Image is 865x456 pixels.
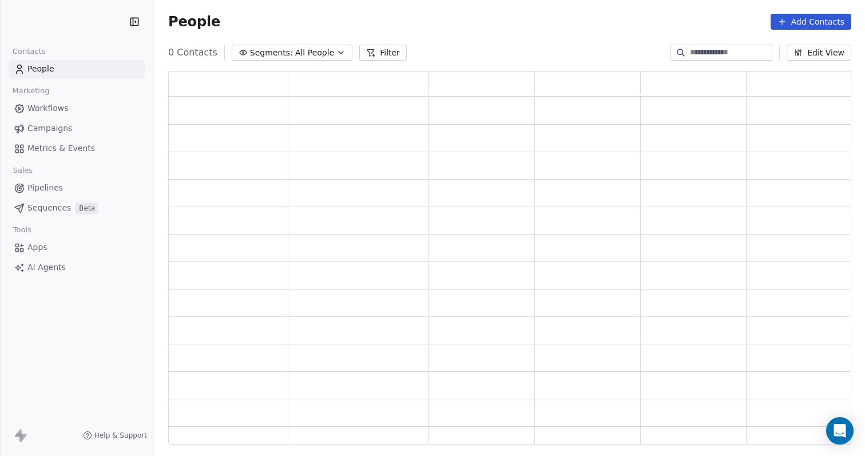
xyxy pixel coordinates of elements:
span: All People [295,47,334,59]
div: Open Intercom Messenger [826,417,854,445]
a: Workflows [9,99,145,118]
span: Metrics & Events [27,142,95,154]
span: Sales [8,162,38,179]
a: Metrics & Events [9,139,145,158]
button: Add Contacts [771,14,851,30]
span: Contacts [7,43,50,60]
span: Apps [27,241,47,253]
span: Beta [76,203,98,214]
div: grid [169,97,852,445]
span: Campaigns [27,122,72,134]
span: Workflows [27,102,69,114]
button: Edit View [787,45,851,61]
a: AI Agents [9,258,145,277]
span: 0 Contacts [168,46,217,60]
a: People [9,60,145,78]
button: Filter [359,45,407,61]
a: Campaigns [9,119,145,138]
a: Pipelines [9,179,145,197]
span: Marketing [7,82,54,100]
span: Help & Support [94,431,147,440]
span: People [27,63,54,75]
span: Sequences [27,202,71,214]
span: Tools [8,221,36,239]
span: AI Agents [27,261,66,273]
span: Pipelines [27,182,63,194]
a: Help & Support [83,431,147,440]
span: Segments: [250,47,293,59]
a: Apps [9,238,145,257]
span: People [168,13,220,30]
a: SequencesBeta [9,199,145,217]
